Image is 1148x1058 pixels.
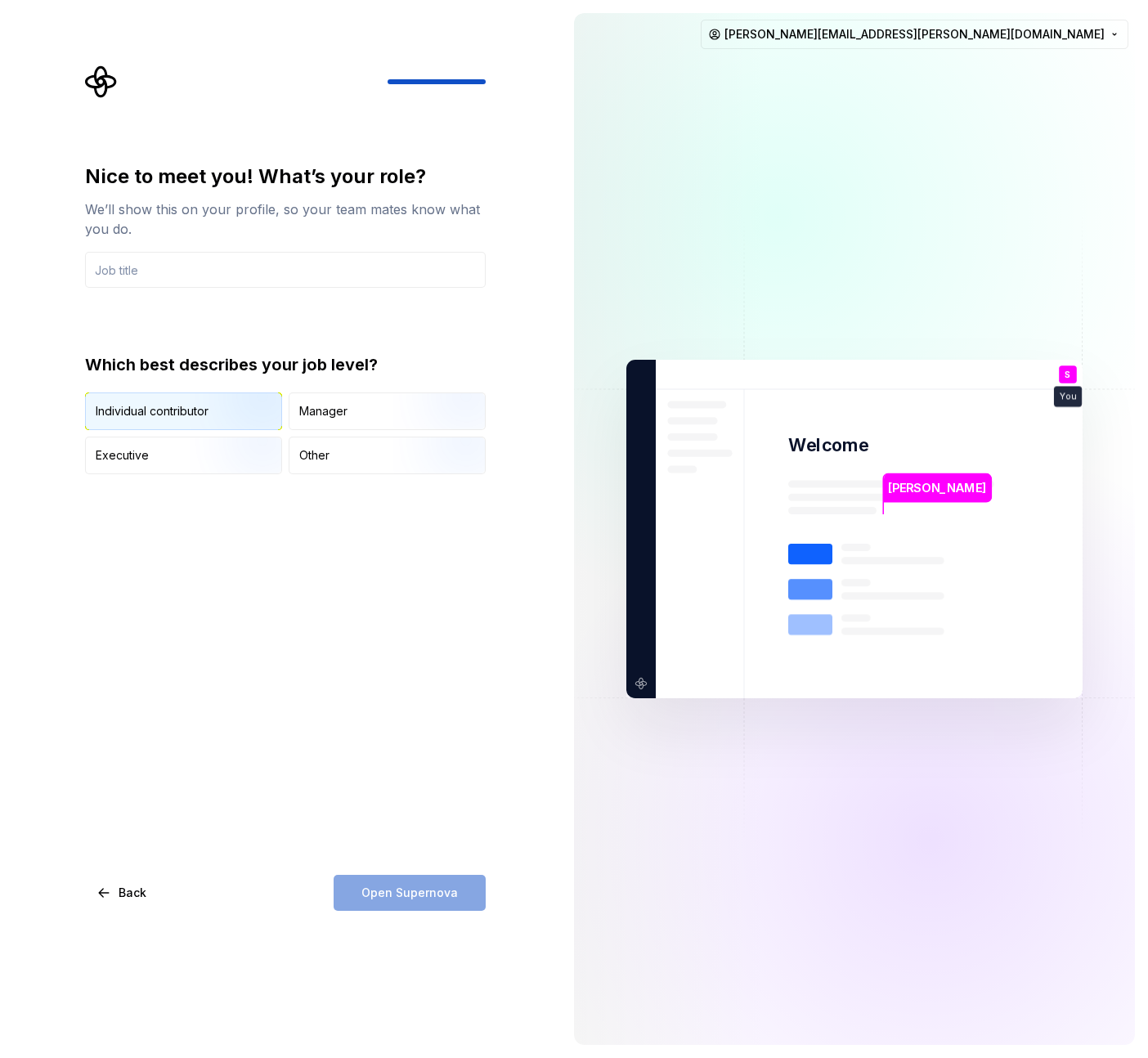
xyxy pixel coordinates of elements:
[85,65,118,98] svg: Supernova Logo
[1060,392,1076,401] p: You
[85,199,486,239] div: We’ll show this on your profile, so your team mates know what you do.
[96,403,209,419] div: Individual contributor
[701,20,1128,49] button: [PERSON_NAME][EMAIL_ADDRESS][PERSON_NAME][DOMAIN_NAME]
[119,885,146,901] span: Back
[1065,370,1070,379] p: S
[96,447,149,464] div: Executive
[724,26,1105,43] span: [PERSON_NAME][EMAIL_ADDRESS][PERSON_NAME][DOMAIN_NAME]
[85,353,486,376] div: Which best describes your job level?
[85,164,486,190] div: Nice to meet you! What’s your role?
[85,875,160,911] button: Back
[788,433,868,457] p: Welcome
[299,447,330,464] div: Other
[299,403,348,419] div: Manager
[85,252,486,288] input: Job title
[888,479,986,497] p: [PERSON_NAME]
